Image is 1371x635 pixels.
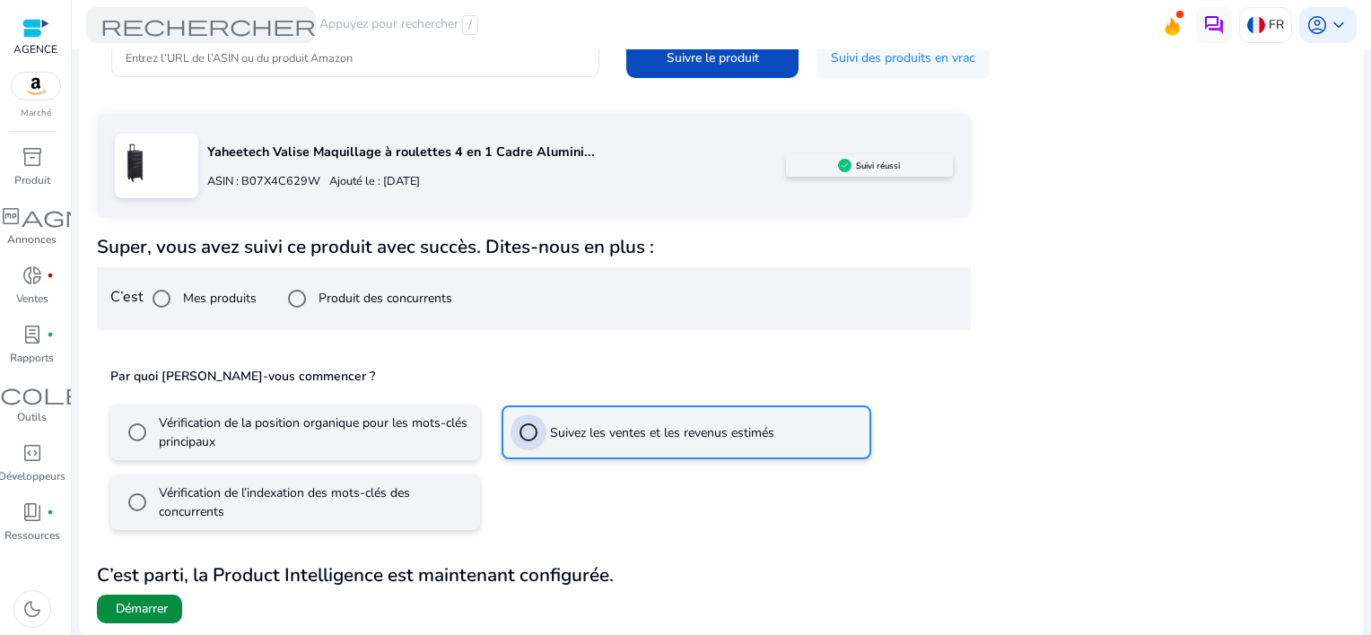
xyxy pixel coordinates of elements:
[207,173,320,190] p: ASIN : B07X4C629W
[110,368,957,386] h5: Par quoi [PERSON_NAME]-vous commencer ?
[115,143,155,183] img: 71VPSQcIIRL.jpg
[97,562,614,587] b: C’est parti, la Product Intelligence est maintenant configurée.
[47,509,54,516] span: fiber_manual_record
[831,48,975,67] span: Suivi des produits en vrac
[16,291,48,307] p: Ventes
[97,595,182,623] button: Démarrer
[856,161,900,171] h5: Suivi réussi
[207,143,785,162] p: Yaheetech Valise Maquillage à roulettes 4 en 1 Cadre Alumini...
[22,146,43,168] span: inventory_2
[13,41,57,57] p: AGENCE
[47,272,54,279] span: fiber_manual_record
[546,423,774,442] label: Suivez les ventes et les revenus estimés
[22,442,43,464] span: code_blocks
[179,289,257,308] label: Mes produits
[838,159,851,172] img: sellerapp_active
[320,173,420,190] p: Ajouté le : [DATE]
[816,38,990,78] button: Suivi des produits en vrac
[17,409,47,425] p: Outils
[1269,9,1284,40] p: FR
[100,14,316,36] span: rechercher
[22,324,43,345] span: lab_profile
[22,265,43,286] span: donut_small
[1247,16,1265,34] img: fr.svg
[1328,14,1349,36] span: keyboard_arrow_down
[7,231,57,248] p: Annonces
[155,483,471,521] label: Vérification de l’indexation des mots-clés des concurrents
[110,287,144,307] font: C’est
[116,600,168,618] span: Démarrer
[315,289,452,308] label: Produit des concurrents
[22,501,43,523] span: book_4
[626,38,799,78] button: Suivre le produit
[462,15,478,35] span: /
[4,527,60,544] p: Ressources
[667,48,759,67] span: Suivre le produit
[12,73,60,100] img: amazon.svg
[22,598,43,620] span: dark_mode
[319,15,458,35] font: Appuyez pour rechercher
[97,236,971,258] h4: Super, vous avez suivi ce produit avec succès. Dites-nous en plus :
[14,172,50,188] p: Produit
[1306,14,1328,36] span: account_circle
[155,413,471,451] label: Vérification de la position organique pour les mots-clés principaux
[10,350,54,366] p: Rapports
[47,331,54,338] span: fiber_manual_record
[21,107,51,120] p: Marché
